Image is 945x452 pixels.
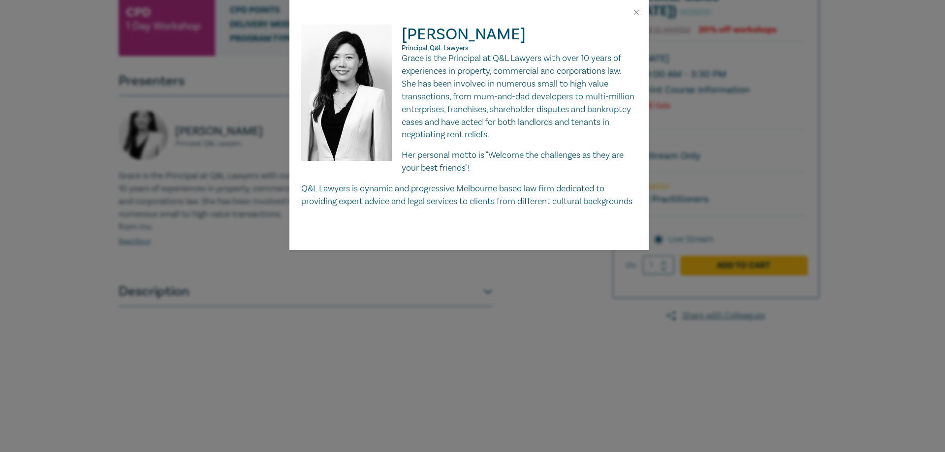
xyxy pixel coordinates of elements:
span: Principal, Q&L Lawyers [402,44,469,53]
img: Grace Xiao [301,25,402,171]
p: Her personal motto is "Welcome the challenges as they are your best friends"! [301,149,637,175]
p: Grace is the Principal at Q&L Lawyers with over 10 years of experiences in property, commercial a... [301,52,637,141]
button: Close [632,8,641,17]
p: Q&L Lawyers is dynamic and progressive Melbourne based law firm dedicated to providing expert adv... [301,182,637,208]
h2: [PERSON_NAME] [301,25,637,52]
